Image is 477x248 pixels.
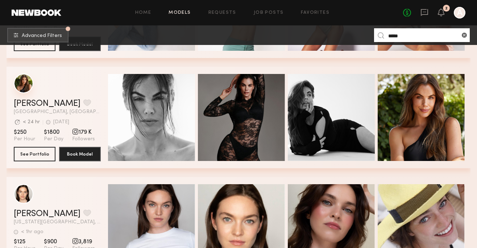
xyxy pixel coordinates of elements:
[445,7,448,11] div: 2
[44,238,63,245] span: $900
[21,230,43,235] div: < 1hr ago
[53,120,69,125] div: [DATE]
[7,28,69,42] button: Advanced Filters
[208,11,236,15] a: Requests
[301,11,329,15] a: Favorites
[44,129,63,136] span: $1800
[23,120,40,125] div: < 24 hr
[169,11,191,15] a: Models
[14,238,35,245] span: $125
[14,136,35,142] span: Per Hour
[14,210,80,218] a: [PERSON_NAME]
[135,11,152,15] a: Home
[22,33,62,38] span: Advanced Filters
[44,136,63,142] span: Per Day
[59,147,101,161] button: Book Model
[14,129,35,136] span: $250
[14,109,101,115] span: [GEOGRAPHIC_DATA], [GEOGRAPHIC_DATA]
[14,147,55,161] button: See Portfolio
[72,129,95,136] span: 179 K
[14,220,101,225] span: [US_STATE][GEOGRAPHIC_DATA], [GEOGRAPHIC_DATA]
[14,99,80,108] a: [PERSON_NAME]
[72,238,95,245] span: 3,819
[454,7,465,18] a: A
[72,136,95,142] span: Followers
[254,11,284,15] a: Job Posts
